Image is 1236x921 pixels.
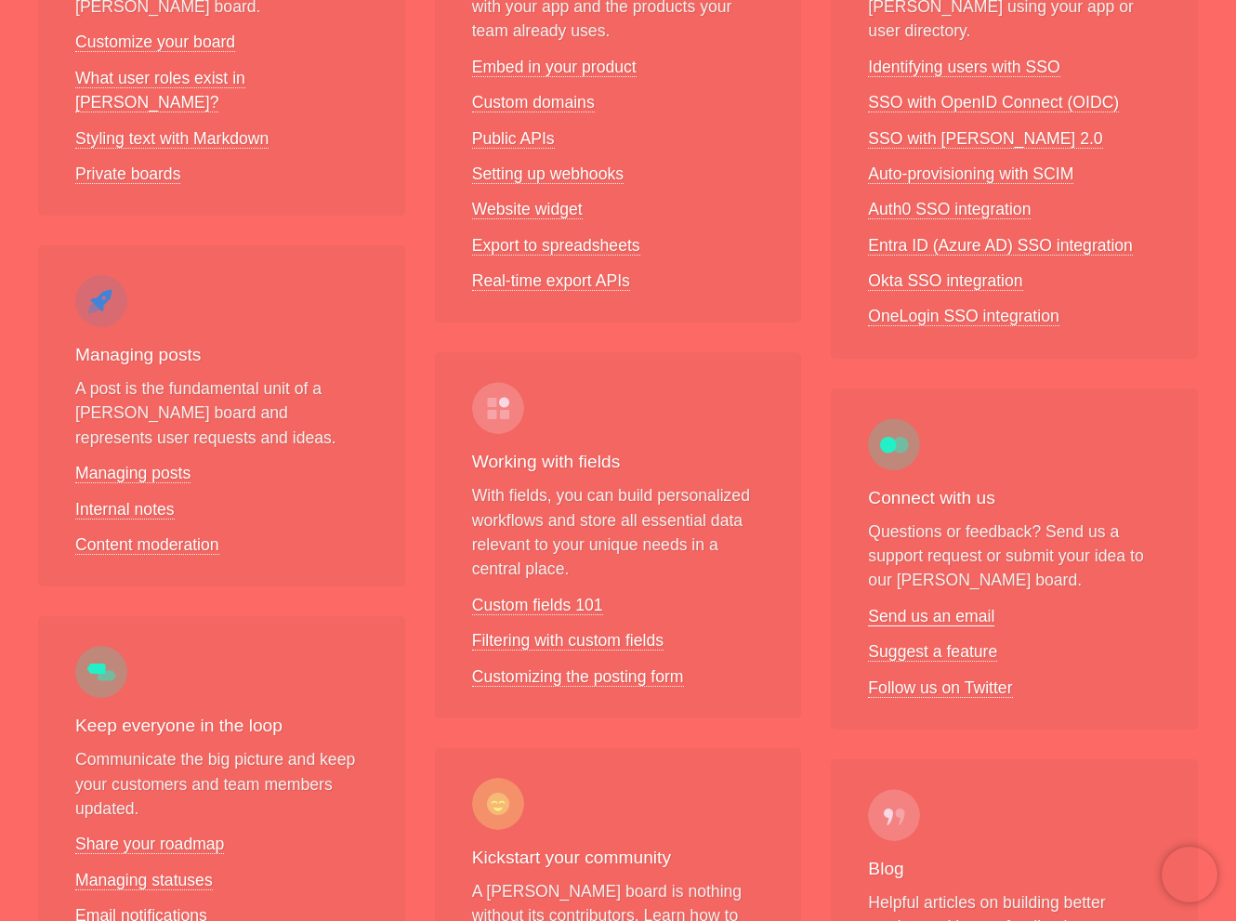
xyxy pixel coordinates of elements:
h3: Connect with us [868,485,1161,512]
a: Private boards [75,164,180,184]
a: Content moderation [75,535,219,555]
a: Identifying users with SSO [868,58,1059,77]
h3: Blog [868,856,1161,883]
p: With fields, you can build personalized workflows and store all essential data relevant to your u... [472,483,765,582]
a: Okta SSO integration [868,271,1022,291]
a: Auth0 SSO integration [868,200,1031,219]
a: Embed in your product [472,58,637,77]
a: Custom fields 101 [472,596,603,615]
a: SSO with OpenID Connect (OIDC) [868,93,1119,112]
h3: Working with fields [472,449,765,476]
a: Custom domains [472,93,595,112]
a: OneLogin SSO integration [868,307,1058,326]
p: A post is the fundamental unit of a [PERSON_NAME] board and represents user requests and ideas. [75,376,368,450]
p: Questions or feedback? Send us a support request or submit your idea to our [PERSON_NAME] board. [868,520,1161,593]
a: Send us an email [868,607,994,626]
a: Customizing the posting form [472,667,684,687]
a: Entra ID (Azure AD) SSO integration [868,236,1133,256]
a: Managing statuses [75,871,213,890]
a: Internal notes [75,500,175,520]
a: Export to spreadsheets [472,236,640,256]
a: Setting up webhooks [472,164,624,184]
a: Public APIs [472,129,555,149]
a: SSO with [PERSON_NAME] 2.0 [868,129,1102,149]
a: What user roles exist in [PERSON_NAME]? [75,69,245,112]
a: Managing posts [75,464,191,483]
a: Website widget [472,200,583,219]
a: Real-time export APIs [472,271,630,291]
h3: Managing posts [75,342,368,369]
a: Suggest a feature [868,642,997,662]
h3: Keep everyone in the loop [75,713,368,740]
a: Styling text with Markdown [75,129,269,149]
p: Communicate the big picture and keep your customers and team members updated. [75,747,368,821]
a: Follow us on Twitter [868,678,1012,698]
a: Share your roadmap [75,835,224,854]
h3: Kickstart your community [472,845,765,872]
a: Auto-provisioning with SCIM [868,164,1073,184]
a: Customize your board [75,33,235,52]
iframe: Chatra live chat [1162,847,1217,902]
a: Filtering with custom fields [472,631,664,651]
